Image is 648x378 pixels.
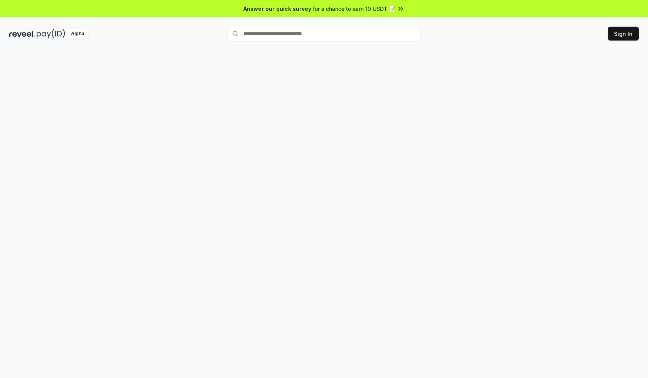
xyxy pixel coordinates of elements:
[37,29,65,39] img: pay_id
[243,5,311,13] span: Answer our quick survey
[608,27,639,41] button: Sign In
[313,5,395,13] span: for a chance to earn 10 USDT 📝
[9,29,35,39] img: reveel_dark
[67,29,88,39] div: Alpha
